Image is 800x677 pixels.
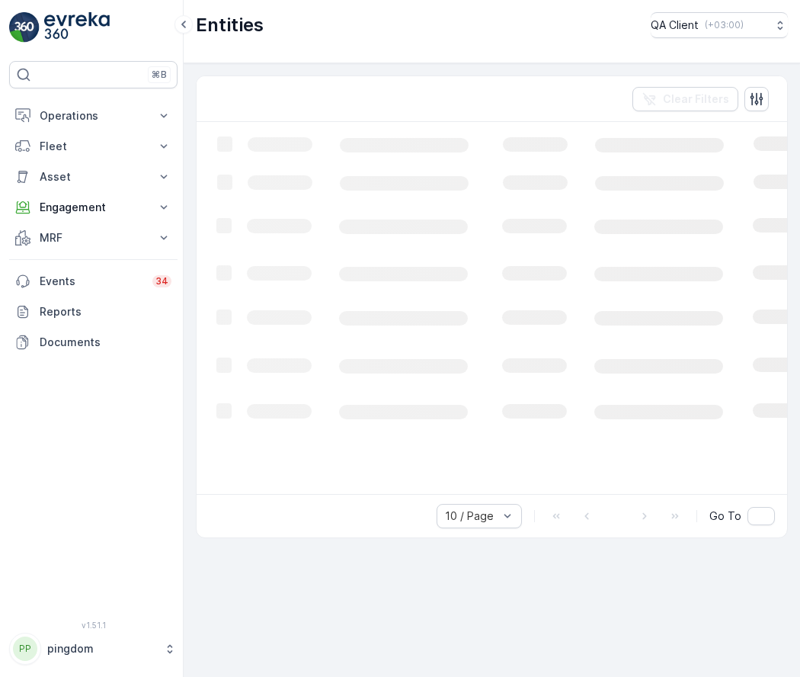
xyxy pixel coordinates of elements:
p: QA Client [651,18,699,33]
p: Asset [40,169,147,184]
div: PP [13,637,37,661]
p: 34 [155,275,168,287]
button: Fleet [9,131,178,162]
a: Events34 [9,266,178,297]
a: Reports [9,297,178,327]
p: ( +03:00 ) [705,19,744,31]
button: Engagement [9,192,178,223]
p: ⌘B [152,69,167,81]
span: Go To [709,509,741,524]
p: Entities [196,13,264,37]
button: Clear Filters [632,87,738,111]
p: Clear Filters [663,91,729,107]
p: pingdom [47,641,156,656]
img: logo [9,12,40,43]
p: Events [40,274,143,289]
span: v 1.51.1 [9,621,178,630]
img: logo_light-DOdMpM7g.png [44,12,110,43]
p: Reports [40,304,171,319]
p: Operations [40,108,147,124]
button: MRF [9,223,178,253]
button: Operations [9,101,178,131]
p: Documents [40,335,171,350]
p: MRF [40,230,147,245]
button: QA Client(+03:00) [651,12,788,38]
button: Asset [9,162,178,192]
a: Documents [9,327,178,358]
button: PPpingdom [9,633,178,665]
p: Engagement [40,200,147,215]
p: Fleet [40,139,147,154]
